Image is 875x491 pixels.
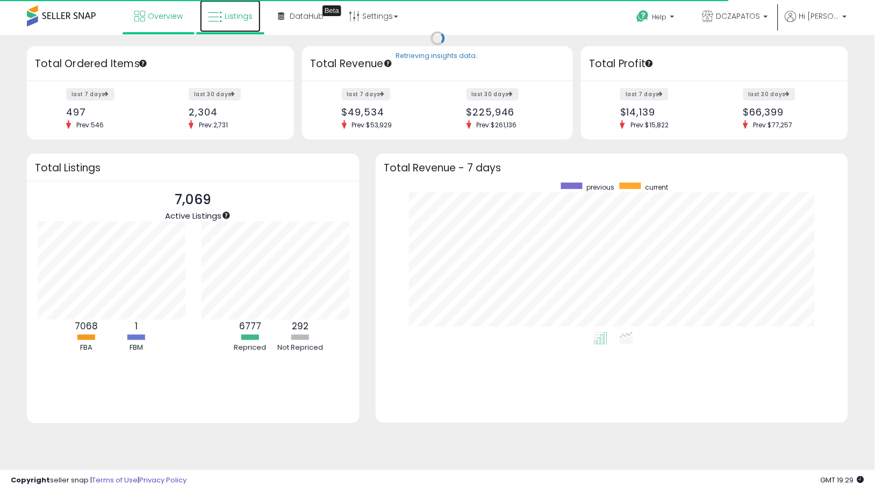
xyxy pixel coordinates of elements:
b: 1 [135,320,138,333]
label: last 30 days [467,88,519,100]
a: Help [628,2,685,35]
span: previous [586,183,614,192]
span: Overview [148,11,183,21]
h3: Total Ordered Items [35,56,286,71]
div: Tooltip anchor [322,5,341,16]
span: Listings [225,11,253,21]
h3: Total Profit [589,56,840,71]
div: Retrieving insights data.. [396,52,479,61]
div: $49,534 [342,106,429,118]
div: Repriced [226,343,274,353]
div: FBM [112,343,161,353]
strong: Copyright [11,475,50,485]
span: DataHub [290,11,324,21]
div: $225,946 [467,106,554,118]
label: last 30 days [189,88,241,100]
h3: Total Listings [35,164,352,172]
div: FBA [62,343,111,353]
span: current [645,183,668,192]
h3: Total Revenue - 7 days [384,164,840,172]
div: Not Repriced [276,343,324,353]
span: DCZAPATOS [716,11,761,21]
div: 497 [66,106,152,118]
span: Active Listings [165,210,221,221]
span: Hi [PERSON_NAME] [799,11,840,21]
a: Terms of Use [92,475,138,485]
div: seller snap | | [11,475,187,486]
b: 7068 [75,320,98,333]
span: Prev: 546 [71,120,109,129]
a: Hi [PERSON_NAME] [785,11,847,35]
div: $14,139 [620,106,706,118]
div: Tooltip anchor [383,59,393,68]
label: last 30 days [743,88,795,100]
span: Prev: 2,731 [193,120,233,129]
b: 6777 [239,320,261,333]
div: Tooltip anchor [138,59,148,68]
span: Prev: $53,929 [347,120,398,129]
i: Get Help [636,10,650,23]
div: Tooltip anchor [644,59,654,68]
label: last 7 days [620,88,669,100]
span: Prev: $15,822 [625,120,674,129]
b: 292 [292,320,309,333]
span: Help [652,12,667,21]
label: last 7 days [66,88,114,100]
a: Privacy Policy [139,475,187,485]
h3: Total Revenue [310,56,565,71]
div: $66,399 [743,106,829,118]
div: 2,304 [189,106,275,118]
label: last 7 days [342,88,390,100]
div: Tooltip anchor [221,211,231,220]
span: Prev: $77,257 [748,120,798,129]
p: 7,069 [165,190,221,210]
span: Prev: $261,136 [471,120,522,129]
span: 2025-10-7 19:29 GMT [821,475,864,485]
